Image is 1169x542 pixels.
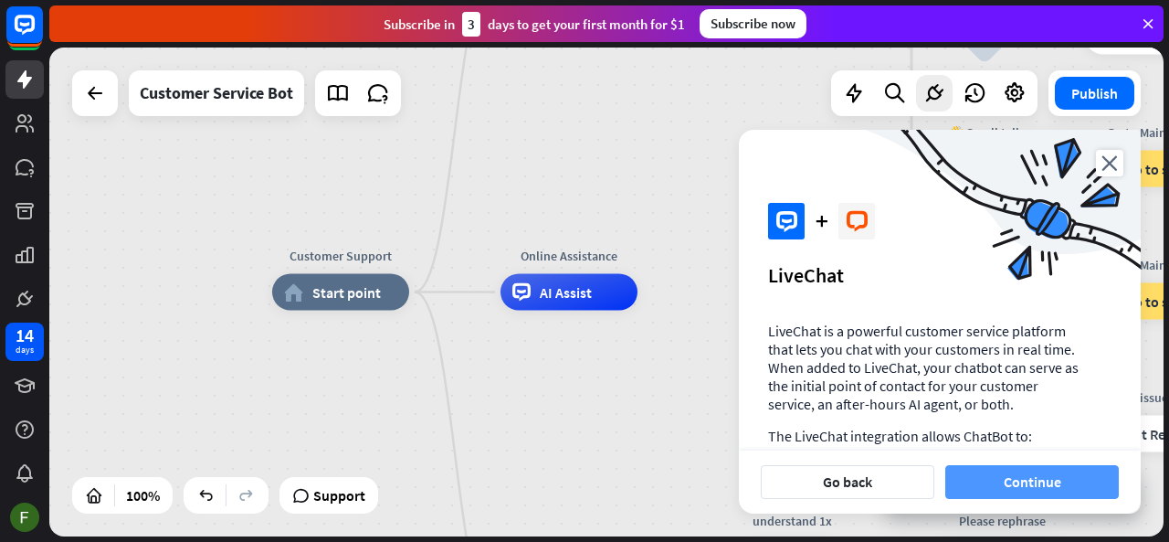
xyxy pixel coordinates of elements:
i: plus [816,216,827,227]
i: close [1096,150,1123,176]
button: Publish [1055,77,1134,110]
div: 14 [16,327,34,344]
button: Go back [761,465,934,499]
p: LiveChat is a powerful customer service platform that lets you chat with your customers in real t... [768,322,1082,413]
div: Online Assistance [487,247,651,265]
span: Start point [312,283,381,302]
div: days [16,344,34,356]
div: Bot doesn't understand 1x [728,494,856,530]
div: Please rephrase [920,512,1084,530]
div: Subscribe in days to get your first month for $1 [384,12,685,37]
div: 3 [462,12,480,37]
div: Customer Support [258,247,423,265]
button: Open LiveChat chat widget [15,7,69,62]
span: Support [313,481,365,510]
i: home_2 [284,283,303,302]
p: The LiveChat integration allows ChatBot to: [768,427,1082,445]
a: 14 days [5,323,44,361]
div: LiveChat [768,262,1111,288]
div: Subscribe now [700,9,806,38]
div: 👋 Small talk [930,123,1039,142]
div: 100% [121,481,165,510]
div: Customer Service Bot [140,70,293,116]
button: Continue [945,465,1119,499]
span: AI Assist [540,283,592,302]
